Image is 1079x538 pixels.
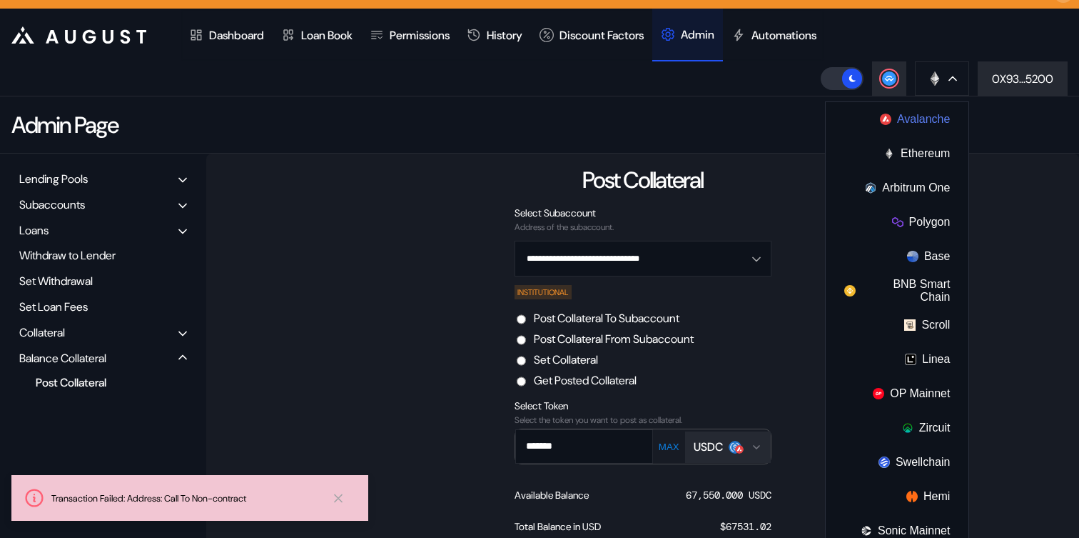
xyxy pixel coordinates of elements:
div: Set Loan Fees [14,296,192,318]
img: chain logo [904,319,916,331]
a: History [458,9,531,61]
div: Balance Collateral [19,351,106,366]
img: chain logo [880,114,891,125]
div: Loan Book [301,28,353,43]
label: Post Collateral From Subaccount [534,332,694,347]
div: Admin Page [11,110,118,140]
div: Subaccounts [19,197,85,212]
div: 67,550.000 USDC [686,489,771,502]
a: Loan Book [273,9,361,61]
a: Permissions [361,9,458,61]
button: 0X93...5200 [978,61,1068,96]
button: MAX [654,441,684,453]
img: chain logo [927,71,943,86]
button: Ethereum [826,136,968,171]
div: Select Subaccount [515,206,771,219]
a: Automations [723,9,825,61]
img: chain logo [906,491,918,502]
button: Zircuit [826,411,968,445]
img: chain logo [883,148,895,159]
button: Polygon [826,205,968,239]
label: Set Collateral [534,352,598,367]
button: BNB Smart Chain [826,274,968,308]
div: Address of the subaccount. [515,222,771,232]
button: Arbitrum One [826,171,968,205]
button: Swellchain [826,445,968,479]
button: Linea [826,342,968,377]
div: Post Collateral [29,373,168,392]
img: chain logo [907,251,918,262]
button: OP Mainnet [826,377,968,411]
div: Select Token [515,399,771,412]
div: Admin [681,27,714,42]
img: chain logo [861,525,872,537]
button: chain logo [915,61,969,96]
div: Transaction Failed: Address: Call To Non-contract [51,492,320,504]
img: chain logo [902,422,913,434]
img: chain logo [878,457,890,468]
a: Admin [652,9,723,61]
div: Lending Pools [19,171,88,186]
div: Dashboard [209,28,264,43]
div: Discount Factors [559,28,644,43]
img: svg%3e [735,445,744,454]
img: chain logo [905,354,916,365]
div: USDC [694,439,723,454]
a: Dashboard [181,9,273,61]
label: Get Posted Collateral [534,373,637,388]
a: Discount Factors [531,9,652,61]
div: Automations [751,28,816,43]
div: Permissions [390,28,450,43]
button: Hemi [826,479,968,514]
img: chain logo [865,182,876,194]
img: chain logo [892,216,903,228]
label: Post Collateral To Subaccount [534,311,679,326]
div: Withdraw to Lender [14,244,192,266]
div: 0X93...5200 [992,71,1053,86]
img: usdc.png [729,441,741,454]
div: Loans [19,223,49,238]
div: History [487,28,522,43]
img: chain logo [844,285,856,297]
div: Post Collateral [582,165,703,195]
div: $ 67531.02 [720,520,771,533]
div: Available Balance [515,489,589,502]
button: Open menu [515,241,771,277]
div: Collateral [19,325,65,340]
div: Total Balance in USD [515,520,601,533]
div: INSTITUTIONAL [515,285,572,299]
div: Set Withdrawal [14,270,192,292]
button: Base [826,239,968,274]
div: Select the token you want to post as collateral. [515,415,771,425]
button: Avalanche [826,102,968,136]
button: Scroll [826,308,968,342]
img: chain logo [873,388,884,399]
button: Open menu for selecting token for payment [685,432,771,463]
